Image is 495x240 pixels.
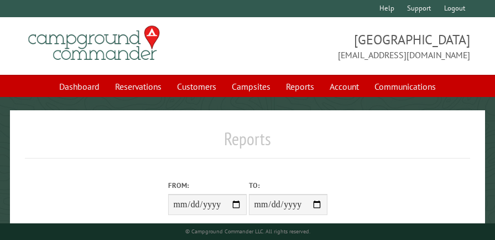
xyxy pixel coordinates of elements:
a: Campsites [225,76,277,97]
h1: Reports [25,128,471,159]
label: To: [249,180,327,191]
a: Account [323,76,366,97]
small: © Campground Commander LLC. All rights reserved. [185,228,310,235]
a: Reports [279,76,321,97]
span: [GEOGRAPHIC_DATA] [EMAIL_ADDRESS][DOMAIN_NAME] [248,30,471,62]
a: Customers [170,76,223,97]
a: Communications [368,76,442,97]
a: Reservations [108,76,168,97]
label: From: [168,180,247,191]
img: Campground Commander [25,22,163,65]
a: Dashboard [53,76,106,97]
